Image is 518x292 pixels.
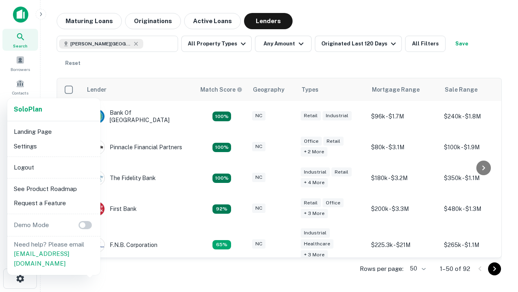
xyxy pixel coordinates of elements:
[14,105,42,113] strong: Solo Plan
[14,240,94,268] p: Need help? Please email
[11,182,97,196] li: See Product Roadmap
[11,139,97,154] li: Settings
[11,196,97,210] li: Request a Feature
[11,125,97,139] li: Landing Page
[11,160,97,175] li: Logout
[14,105,42,114] a: SoloPlan
[14,250,69,267] a: [EMAIL_ADDRESS][DOMAIN_NAME]
[11,220,52,230] p: Demo Mode
[478,227,518,266] iframe: Chat Widget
